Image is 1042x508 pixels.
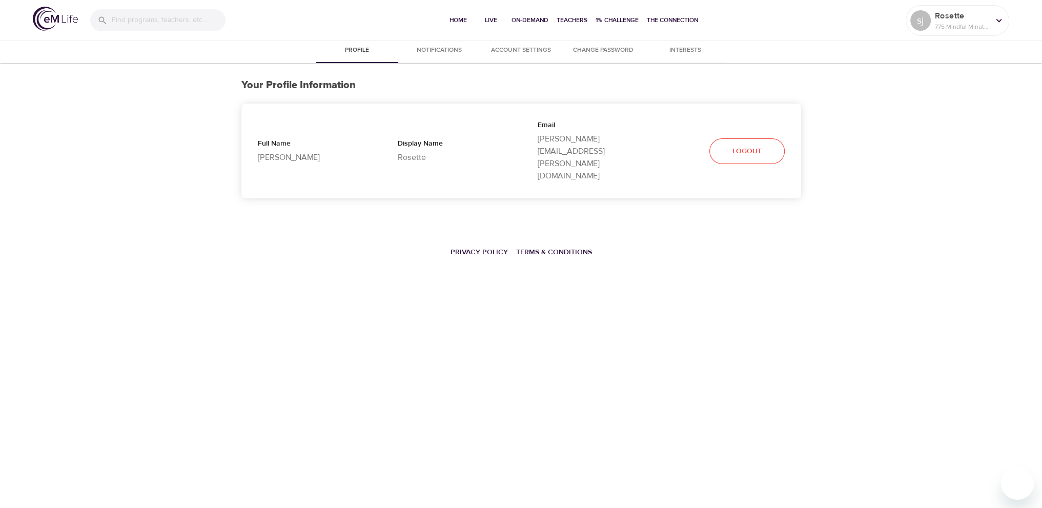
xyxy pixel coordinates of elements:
p: 775 Mindful Minutes [935,22,989,31]
p: Rosette [935,10,989,22]
p: Display Name [398,138,505,151]
button: Logout [709,138,785,165]
a: Privacy Policy [451,248,508,257]
div: sj [910,10,931,31]
span: The Connection [647,15,698,26]
a: Terms & Conditions [516,248,592,257]
p: Email [538,120,645,133]
span: Home [446,15,471,26]
span: Interests [650,45,720,56]
span: Profile [322,45,392,56]
input: Find programs, teachers, etc... [112,9,226,31]
span: 1% Challenge [596,15,639,26]
p: Rosette [398,151,505,164]
h3: Your Profile Information [241,79,801,91]
span: Change Password [568,45,638,56]
p: [PERSON_NAME] [258,151,365,164]
span: Notifications [404,45,474,56]
iframe: Button to launch messaging window [1001,467,1034,500]
span: Live [479,15,503,26]
img: logo [33,7,78,31]
p: [PERSON_NAME][EMAIL_ADDRESS][PERSON_NAME][DOMAIN_NAME] [538,133,645,182]
span: Teachers [557,15,587,26]
p: Full Name [258,138,365,151]
span: Account Settings [486,45,556,56]
span: On-Demand [512,15,548,26]
nav: breadcrumb [241,240,801,263]
span: Logout [732,145,762,158]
